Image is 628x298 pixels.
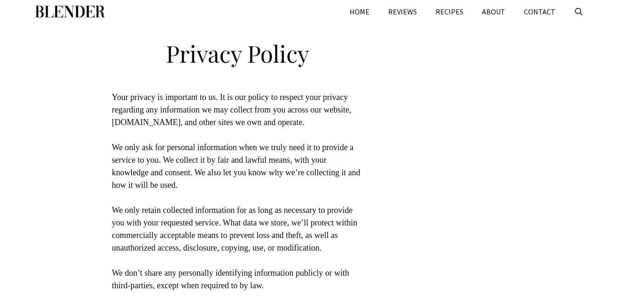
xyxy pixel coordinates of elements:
p: We don’t share any personally identifying information publicly or with third-parties, except when... [112,267,363,292]
p: We only ask for personal information when we truly need it to provide a service to you. We collec... [112,141,363,192]
h1: Privacy Policy [42,33,433,70]
p: We only retain collected information for as long as necessary to provide you with your requested ... [112,204,363,254]
p: Your privacy is important to us. It is our policy to respect your privacy regarding any informati... [112,91,363,129]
